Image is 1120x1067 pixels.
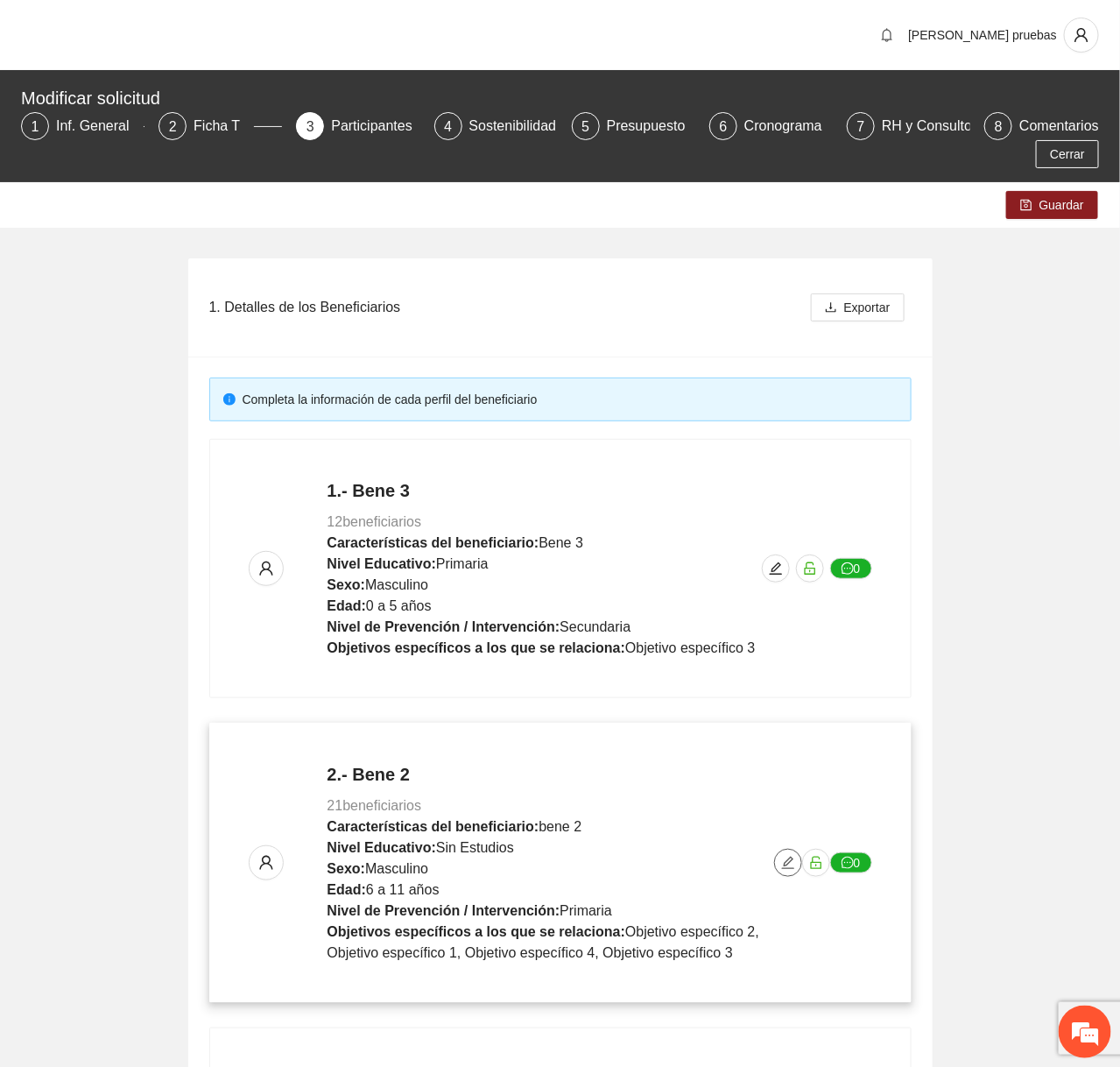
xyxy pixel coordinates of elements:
span: Bene 3 [539,535,583,550]
span: Secundaria [560,619,630,634]
span: Cerrar [1050,145,1085,164]
span: Sin Estudios [436,840,514,855]
span: 5 [581,119,589,134]
button: Cerrar [1036,140,1099,168]
button: user [249,551,284,586]
span: bene 2 [539,819,581,834]
span: 2 [169,119,177,134]
span: Objetivo específico 3 [625,640,756,655]
div: Inf. General [56,112,144,140]
span: bell [874,28,900,42]
div: Modificar solicitud [21,84,1088,112]
span: 1 [32,119,39,134]
strong: Edad: [328,882,366,897]
button: message0 [830,852,872,873]
span: download [825,301,837,315]
strong: Características del beneficiario: [328,819,539,834]
h4: 2.- Bene 2 [328,762,774,787]
button: saveGuardar [1006,191,1098,219]
h4: 1.- Bene 3 [328,478,756,503]
strong: Nivel de Prevención / Intervención: [328,619,560,634]
div: 8Comentarios [984,112,1099,140]
span: user [1065,27,1098,43]
strong: Nivel Educativo: [328,840,436,855]
strong: Características del beneficiario: [328,535,539,550]
strong: Nivel de Prevención / Intervención: [328,903,560,918]
span: edit [775,856,801,870]
span: 21 beneficiarios [328,798,422,813]
div: Presupuesto [607,112,700,140]
div: Comentarios [1019,112,1099,140]
span: Exportar [844,298,891,317]
button: edit [774,849,802,877]
div: 1. Detalles de los Beneficiarios [209,282,804,332]
div: Cronograma [744,112,836,140]
div: Sostenibilidad [469,112,571,140]
span: Masculino [365,577,428,592]
div: 2Ficha T [158,112,282,140]
span: 6 [719,119,727,134]
strong: Objetivos específicos a los que se relaciona: [328,640,626,655]
strong: Sexo: [328,577,366,592]
button: edit [762,555,790,583]
strong: Objetivos específicos a los que se relaciona: [328,924,626,939]
button: user [1064,18,1099,53]
div: 7RH y Consultores [847,112,970,140]
div: 6Cronograma [709,112,833,140]
button: unlock [796,555,824,583]
span: 8 [995,119,1003,134]
span: edit [763,562,789,576]
span: Primaria [436,556,489,571]
span: 12 beneficiarios [328,514,422,529]
strong: Edad: [328,598,366,613]
span: 0 a 5 años [366,598,432,613]
span: unlock [803,856,829,870]
span: Primaria [560,903,612,918]
strong: Sexo: [328,861,366,876]
div: RH y Consultores [882,112,1005,140]
button: message0 [830,558,872,579]
button: user [249,845,284,880]
span: save [1020,199,1032,213]
span: Guardar [1039,195,1084,215]
span: user [250,561,283,576]
span: 4 [444,119,452,134]
button: unlock [802,849,830,877]
span: 7 [857,119,865,134]
div: 1Inf. General [21,112,144,140]
div: 3Participantes [296,112,419,140]
span: info-circle [223,393,236,406]
span: Masculino [365,861,428,876]
div: 4Sostenibilidad [434,112,558,140]
div: Participantes [331,112,426,140]
span: 3 [306,119,314,134]
span: [PERSON_NAME] pruebas [908,28,1057,42]
div: Ficha T [194,112,254,140]
div: Completa la información de cada perfil del beneficiario [243,390,898,409]
span: message [842,562,854,576]
span: user [250,855,283,871]
span: message [842,857,854,871]
span: unlock [797,562,823,576]
div: 5Presupuesto [572,112,695,140]
button: bell [873,21,901,49]
strong: Nivel Educativo: [328,556,436,571]
span: 6 a 11 años [366,882,440,897]
button: downloadExportar [811,293,905,322]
